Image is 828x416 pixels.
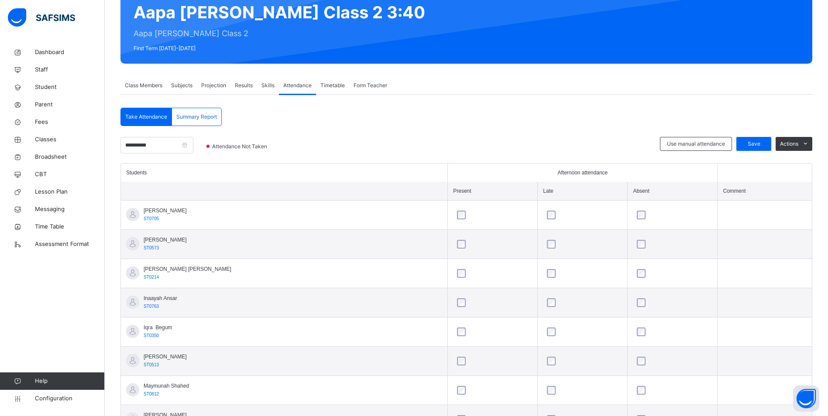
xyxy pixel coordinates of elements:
[35,188,105,196] span: Lesson Plan
[35,394,104,403] span: Configuration
[121,164,448,182] th: Students
[35,170,105,179] span: CBT
[211,143,270,150] span: Attendance Not Taken
[793,385,819,412] button: Open asap
[171,82,192,89] span: Subjects
[320,82,345,89] span: Timetable
[35,222,105,231] span: Time Table
[8,8,75,27] img: safsims
[35,65,105,74] span: Staff
[35,153,105,161] span: Broadsheet
[35,100,105,109] span: Parent
[718,182,812,201] th: Comment
[35,48,105,57] span: Dashboard
[780,140,798,148] span: Actions
[176,113,217,121] span: Summary Report
[144,333,159,338] span: ST0350
[538,182,628,201] th: Late
[448,182,538,201] th: Present
[144,324,172,331] span: Iqra Begum
[144,246,159,250] span: ST0573
[261,82,275,89] span: Skills
[35,205,105,214] span: Messaging
[125,113,167,121] span: Take Attendance
[557,169,608,177] span: Afternoon attendance
[144,236,187,244] span: [PERSON_NAME]
[354,82,387,89] span: Form Teacher
[283,82,312,89] span: Attendance
[628,182,718,201] th: Absent
[144,304,159,309] span: ST0763
[144,353,187,361] span: [PERSON_NAME]
[144,294,177,302] span: Inaayah Ansar
[201,82,226,89] span: Projection
[35,240,105,249] span: Assessment Format
[235,82,253,89] span: Results
[144,216,159,221] span: ST0705
[35,118,105,126] span: Fees
[35,135,105,144] span: Classes
[144,265,231,273] span: [PERSON_NAME] [PERSON_NAME]
[144,392,159,396] span: ST0812
[125,82,162,89] span: Class Members
[35,377,104,385] span: Help
[667,140,725,148] span: Use manual attendance
[144,382,189,390] span: Maymunah Shahed
[743,140,765,148] span: Save
[144,362,159,367] span: ST0513
[35,83,105,92] span: Student
[144,207,187,215] span: [PERSON_NAME]
[144,275,159,280] span: ST0214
